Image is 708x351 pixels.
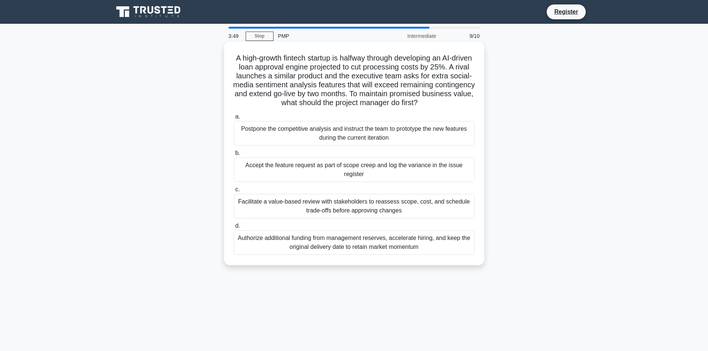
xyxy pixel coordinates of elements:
div: Postpone the competitive analysis and instruct the team to prototype the new features during the ... [234,121,475,146]
span: d. [235,222,240,229]
a: Stop [246,32,274,41]
a: Register [550,7,582,16]
div: PMP [274,29,376,43]
div: Authorize additional funding from management reserves, accelerate hiring, and keep the original d... [234,230,475,255]
div: 9/10 [441,29,484,43]
div: Facilitate a value-based review with stakeholders to reassess scope, cost, and schedule trade-off... [234,194,475,218]
div: Intermediate [376,29,441,43]
div: Accept the feature request as part of scope creep and log the variance in the issue register [234,157,475,182]
h5: A high-growth fintech startup is halfway through developing an AI-driven loan approval engine pro... [233,53,475,108]
span: a. [235,113,240,120]
span: b. [235,150,240,156]
span: c. [235,186,240,192]
div: 3:49 [224,29,246,43]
